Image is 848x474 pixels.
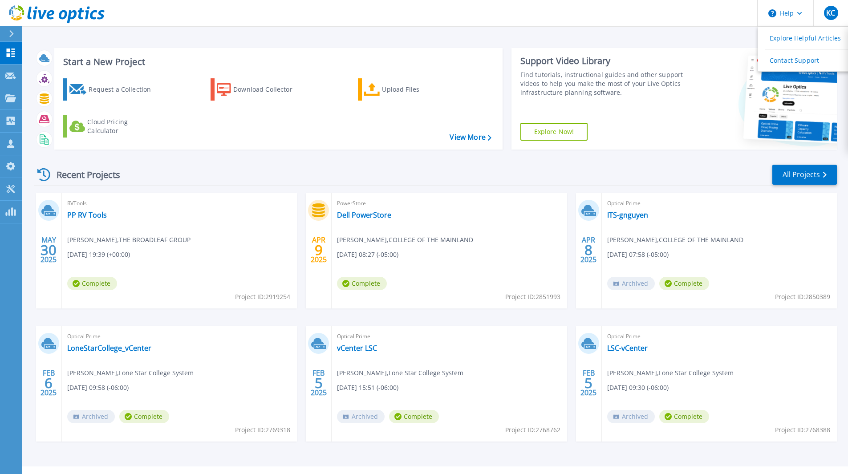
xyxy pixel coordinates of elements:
span: Complete [389,410,439,423]
span: Archived [67,410,115,423]
a: Explore Now! [520,123,588,141]
h3: Start a New Project [63,57,491,67]
span: Project ID: 2768388 [775,425,830,435]
div: FEB 2025 [580,367,597,399]
span: [PERSON_NAME] , Lone Star College System [67,368,194,378]
span: PowerStore [337,199,561,208]
div: FEB 2025 [310,367,327,399]
span: [DATE] 08:27 (-05:00) [337,250,398,259]
span: Project ID: 2768762 [505,425,560,435]
span: Project ID: 2919254 [235,292,290,302]
a: Dell PowerStore [337,211,391,219]
a: Upload Files [358,78,457,101]
a: All Projects [772,165,837,185]
span: Complete [659,410,709,423]
span: [PERSON_NAME] , COLLEGE OF THE MAINLAND [607,235,743,245]
span: Archived [337,410,385,423]
span: 5 [584,379,592,387]
span: Complete [119,410,169,423]
span: Complete [659,277,709,290]
a: Request a Collection [63,78,162,101]
div: FEB 2025 [40,367,57,399]
a: Download Collector [211,78,310,101]
div: APR 2025 [310,234,327,266]
span: KC [826,9,835,16]
div: Upload Files [382,81,453,98]
span: [DATE] 15:51 (-06:00) [337,383,398,393]
a: Cloud Pricing Calculator [63,115,162,138]
span: [PERSON_NAME] , Lone Star College System [607,368,734,378]
span: Optical Prime [337,332,561,341]
span: RVTools [67,199,292,208]
div: MAY 2025 [40,234,57,266]
a: PP RV Tools [67,211,107,219]
span: [PERSON_NAME] , COLLEGE OF THE MAINLAND [337,235,473,245]
div: Support Video Library [520,55,686,67]
span: Optical Prime [607,332,832,341]
div: Cloud Pricing Calculator [87,117,158,135]
a: vCenter LSC [337,344,377,352]
div: Download Collector [233,81,304,98]
span: Archived [607,277,655,290]
span: Complete [67,277,117,290]
span: [PERSON_NAME] , THE BROADLEAF GROUP [67,235,191,245]
span: Optical Prime [67,332,292,341]
span: [DATE] 09:58 (-06:00) [67,383,129,393]
span: 9 [315,246,323,254]
span: [PERSON_NAME] , Lone Star College System [337,368,463,378]
span: 6 [45,379,53,387]
a: LoneStarCollege_vCenter [67,344,151,352]
span: Complete [337,277,387,290]
span: Archived [607,410,655,423]
div: Recent Projects [34,164,132,186]
a: LSC-vCenter [607,344,648,352]
span: Project ID: 2769318 [235,425,290,435]
div: Find tutorials, instructional guides and other support videos to help you make the most of your L... [520,70,686,97]
span: Project ID: 2850389 [775,292,830,302]
div: Request a Collection [89,81,160,98]
div: APR 2025 [580,234,597,266]
span: 8 [584,246,592,254]
a: View More [450,133,491,142]
span: [DATE] 09:30 (-06:00) [607,383,669,393]
a: ITS-gnguyen [607,211,648,219]
span: [DATE] 07:58 (-05:00) [607,250,669,259]
span: 30 [41,246,57,254]
span: Optical Prime [607,199,832,208]
span: [DATE] 19:39 (+00:00) [67,250,130,259]
span: Project ID: 2851993 [505,292,560,302]
span: 5 [315,379,323,387]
